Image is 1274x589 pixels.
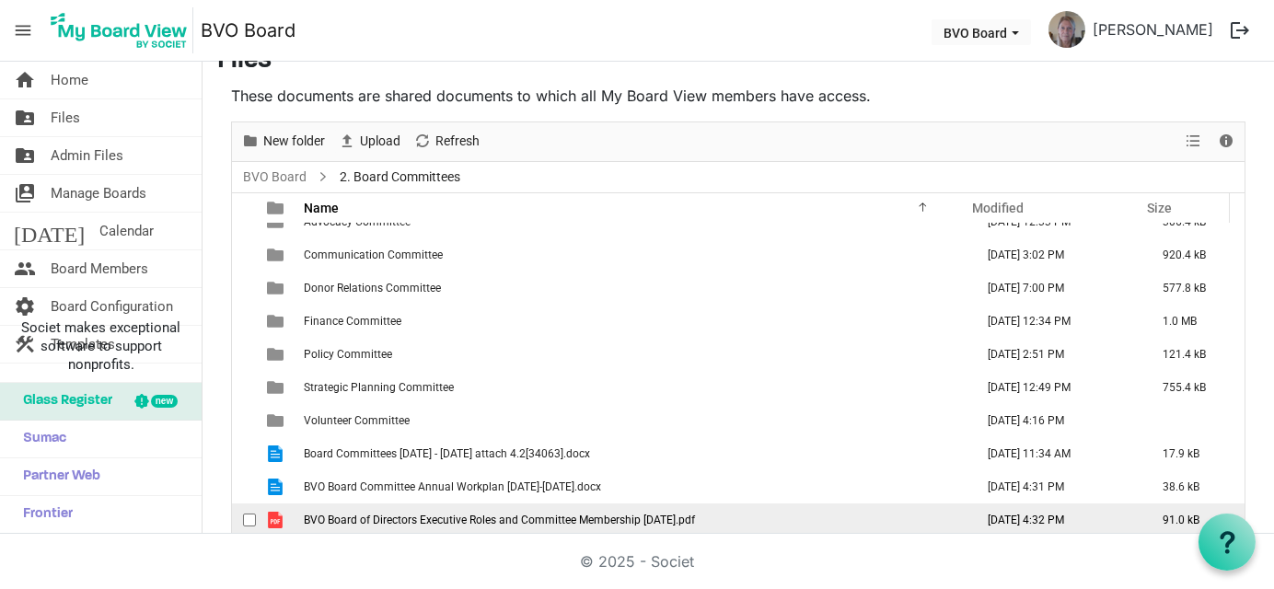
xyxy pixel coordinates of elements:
[256,503,298,537] td: is template cell column header type
[358,130,402,153] span: Upload
[232,503,256,537] td: checkbox
[232,404,256,437] td: checkbox
[1143,305,1245,338] td: 1.0 MB is template cell column header Size
[972,201,1024,215] span: Modified
[1143,338,1245,371] td: 121.4 kB is template cell column header Size
[410,130,482,153] button: Refresh
[237,130,328,153] button: New folder
[232,371,256,404] td: checkbox
[51,175,146,212] span: Manage Boards
[256,238,298,271] td: is template cell column header type
[232,305,256,338] td: checkbox
[1143,238,1245,271] td: 920.4 kB is template cell column header Size
[968,238,1143,271] td: April 10, 2025 3:02 PM column header Modified
[14,175,36,212] span: switch_account
[298,238,968,271] td: Communication Committee is template cell column header Name
[1221,11,1259,50] button: logout
[14,458,100,495] span: Partner Web
[1143,371,1245,404] td: 755.4 kB is template cell column header Size
[51,250,148,287] span: Board Members
[6,13,41,48] span: menu
[1179,122,1210,161] div: View
[256,271,298,305] td: is template cell column header type
[298,404,968,437] td: Volunteer Committee is template cell column header Name
[14,99,36,136] span: folder_shared
[232,470,256,503] td: checkbox
[239,166,310,189] a: BVO Board
[304,315,401,328] span: Finance Committee
[1214,130,1239,153] button: Details
[256,470,298,503] td: is template cell column header type
[968,437,1143,470] td: October 31, 2024 11:34 AM column header Modified
[14,288,36,325] span: settings
[968,371,1143,404] td: November 19, 2024 12:49 PM column header Modified
[14,496,73,533] span: Frontier
[45,7,193,53] img: My Board View Logo
[1147,201,1172,215] span: Size
[1143,503,1245,537] td: 91.0 kB is template cell column header Size
[1143,404,1245,437] td: is template cell column header Size
[407,122,486,161] div: Refresh
[14,213,85,249] span: [DATE]
[336,166,464,189] span: 2. Board Committees
[232,271,256,305] td: checkbox
[14,421,66,457] span: Sumac
[232,238,256,271] td: checkbox
[1210,122,1242,161] div: Details
[151,395,178,408] div: new
[256,371,298,404] td: is template cell column header type
[14,383,112,420] span: Glass Register
[304,248,443,261] span: Communication Committee
[1048,11,1085,48] img: UTfCzewT5rXU4fD18_RCmd8NiOoEVvluYSMOXPyd4SwdCOh8sCAkHe7StodDouQN8cB_eyn1cfkqWhFEANIUxA_thumb.png
[256,404,298,437] td: is template cell column header type
[256,338,298,371] td: is template cell column header type
[256,305,298,338] td: is template cell column header type
[298,470,968,503] td: BVO Board Committee Annual Workplan 2025-2026.docx is template cell column header Name
[51,62,88,98] span: Home
[8,318,193,374] span: Societ makes exceptional software to support nonprofits.
[1143,271,1245,305] td: 577.8 kB is template cell column header Size
[434,130,481,153] span: Refresh
[232,437,256,470] td: checkbox
[14,137,36,174] span: folder_shared
[331,122,407,161] div: Upload
[99,213,154,249] span: Calendar
[45,7,201,53] a: My Board View Logo
[968,271,1143,305] td: September 12, 2025 7:00 PM column header Modified
[1085,11,1221,48] a: [PERSON_NAME]
[201,12,295,49] a: BVO Board
[304,282,441,294] span: Donor Relations Committee
[968,503,1143,537] td: June 03, 2025 4:32 PM column header Modified
[968,305,1143,338] td: September 23, 2025 12:34 PM column header Modified
[14,62,36,98] span: home
[1143,470,1245,503] td: 38.6 kB is template cell column header Size
[304,381,454,394] span: Strategic Planning Committee
[256,437,298,470] td: is template cell column header type
[298,503,968,537] td: BVO Board of Directors Executive Roles and Committee Membership May 2025.pdf is template cell col...
[304,215,411,228] span: Advocacy Committee
[968,338,1143,371] td: May 24, 2025 2:51 PM column header Modified
[304,447,590,460] span: Board Committees [DATE] - [DATE] attach 4.2[34063].docx
[232,338,256,371] td: checkbox
[298,371,968,404] td: Strategic Planning Committee is template cell column header Name
[304,514,695,526] span: BVO Board of Directors Executive Roles and Committee Membership [DATE].pdf
[580,552,694,571] a: © 2025 - Societ
[968,470,1143,503] td: June 03, 2025 4:31 PM column header Modified
[51,288,173,325] span: Board Configuration
[298,305,968,338] td: Finance Committee is template cell column header Name
[1143,437,1245,470] td: 17.9 kB is template cell column header Size
[304,480,601,493] span: BVO Board Committee Annual Workplan [DATE]-[DATE].docx
[217,46,1259,77] h3: Files
[334,130,403,153] button: Upload
[298,271,968,305] td: Donor Relations Committee is template cell column header Name
[14,250,36,287] span: people
[932,19,1031,45] button: BVO Board dropdownbutton
[51,137,123,174] span: Admin Files
[235,122,331,161] div: New folder
[231,85,1245,107] p: These documents are shared documents to which all My Board View members have access.
[298,338,968,371] td: Policy Committee is template cell column header Name
[304,201,339,215] span: Name
[298,437,968,470] td: Board Committees 2022 - 2024 attach 4.2[34063].docx is template cell column header Name
[261,130,327,153] span: New folder
[304,414,410,427] span: Volunteer Committee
